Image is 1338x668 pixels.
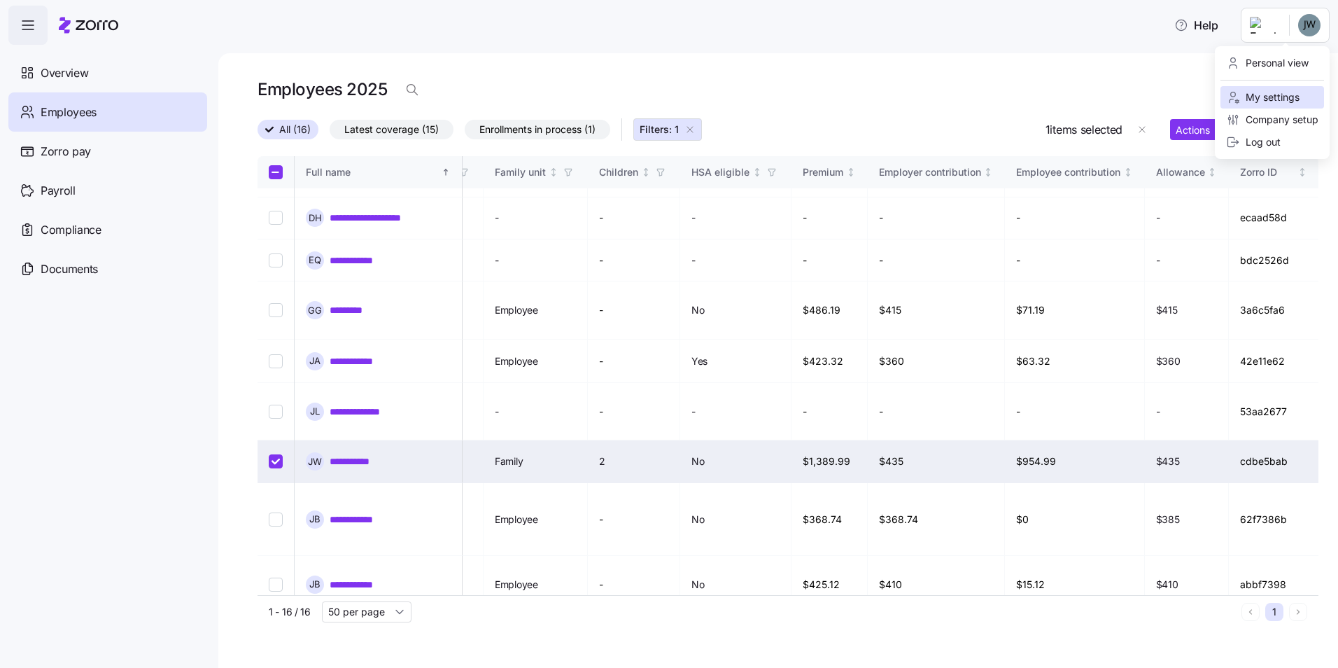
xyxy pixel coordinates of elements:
td: $1,389.99 [791,440,868,483]
span: $435 [1156,454,1180,468]
td: cdbe5bab [1229,440,1318,483]
input: Select record 12 [269,454,283,468]
div: Company setup [1226,112,1318,127]
td: $435 [868,440,1006,483]
div: Personal view [1226,55,1309,71]
td: $954.99 [1005,440,1145,483]
span: J W [308,457,322,466]
span: 2 [599,454,605,468]
span: No [691,454,704,468]
div: Log out [1226,134,1281,150]
span: Family [495,454,523,468]
div: My settings [1226,90,1300,105]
